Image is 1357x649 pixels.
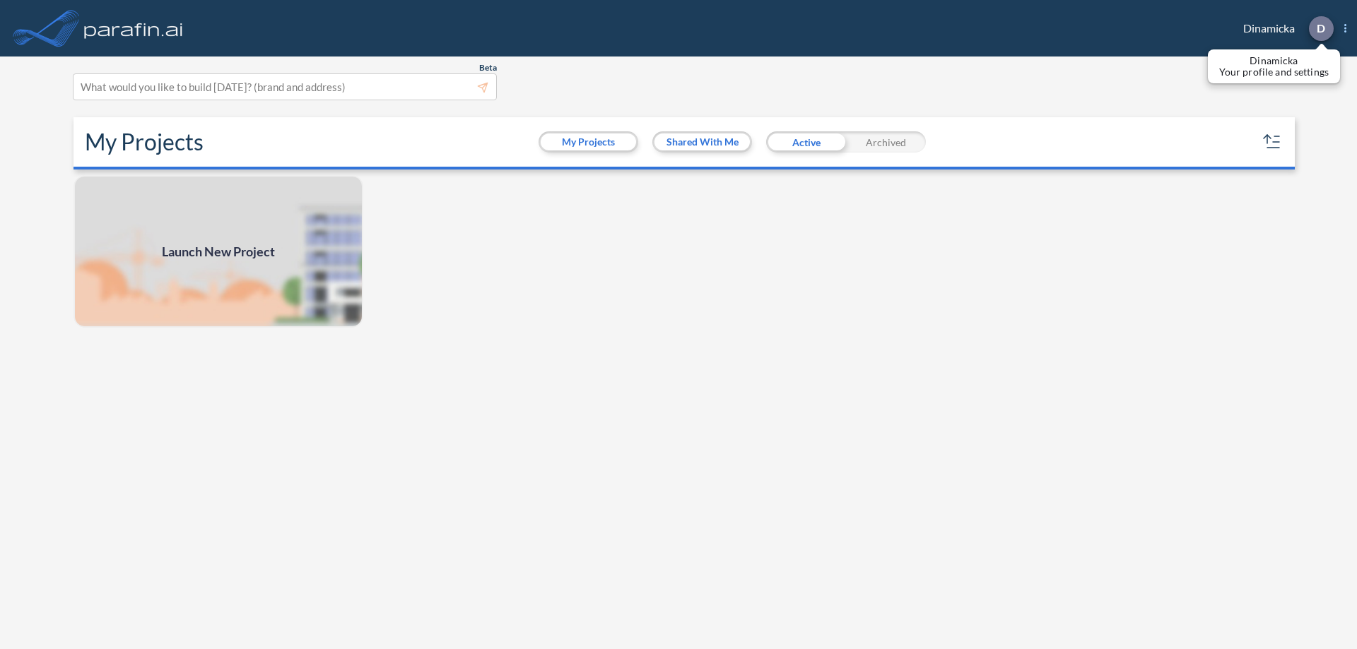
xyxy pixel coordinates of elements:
[74,175,363,328] img: add
[1219,66,1329,78] p: Your profile and settings
[1219,55,1329,66] p: Dinamicka
[541,133,636,150] button: My Projects
[654,133,750,150] button: Shared With Me
[1222,16,1346,41] div: Dinamicka
[846,131,926,153] div: Archived
[1261,131,1283,153] button: sort
[479,62,497,73] span: Beta
[162,242,275,261] span: Launch New Project
[85,129,204,155] h2: My Projects
[766,131,846,153] div: Active
[81,14,186,42] img: logo
[74,175,363,328] a: Launch New Project
[1317,22,1325,35] p: D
